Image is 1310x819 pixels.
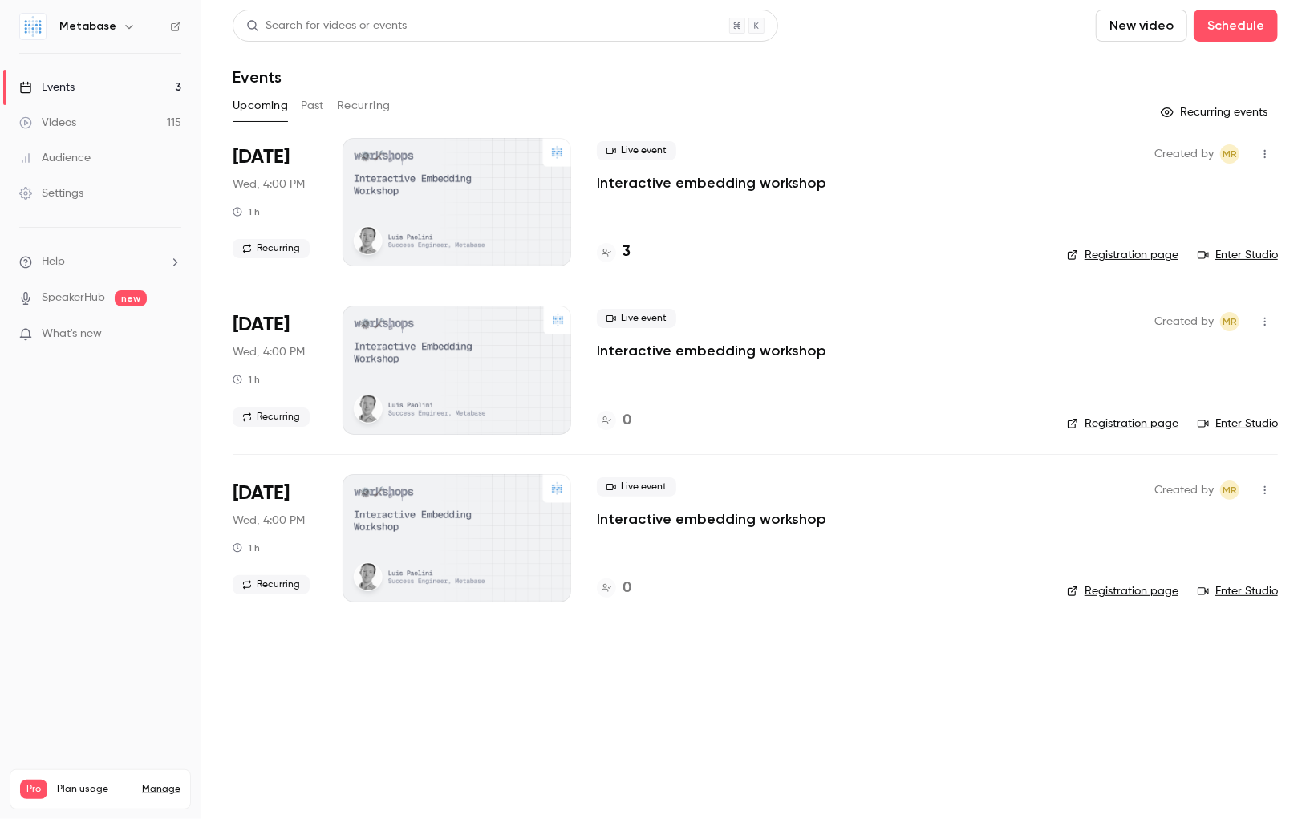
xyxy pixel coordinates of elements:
span: Wed, 4:00 PM [233,344,305,360]
button: New video [1096,10,1187,42]
span: What's new [42,326,102,343]
button: Recurring events [1154,99,1278,125]
a: Registration page [1067,583,1178,599]
div: Oct 29 Wed, 4:00 PM (Europe/Lisbon) [233,138,317,266]
div: 1 h [233,205,260,218]
a: Enter Studio [1198,583,1278,599]
span: Plan usage [57,783,132,796]
span: Created by [1154,312,1214,331]
li: help-dropdown-opener [19,253,181,270]
h6: Metabase [59,18,116,34]
a: 3 [597,241,631,263]
h4: 3 [623,241,631,263]
span: Wed, 4:00 PM [233,513,305,529]
span: Help [42,253,65,270]
span: Margaret Rimek [1220,312,1239,331]
div: Settings [19,185,83,201]
div: Nov 26 Wed, 4:00 PM (Europe/Lisbon) [233,474,317,602]
span: MR [1223,480,1237,500]
span: [DATE] [233,312,290,338]
button: Upcoming [233,93,288,119]
span: Live event [597,309,676,328]
a: SpeakerHub [42,290,105,306]
span: Wed, 4:00 PM [233,176,305,193]
a: Interactive embedding workshop [597,509,826,529]
span: Margaret Rimek [1220,144,1239,164]
a: Enter Studio [1198,247,1278,263]
div: 1 h [233,373,260,386]
div: Videos [19,115,76,131]
button: Past [301,93,324,119]
span: new [115,290,147,306]
span: Created by [1154,144,1214,164]
div: 1 h [233,541,260,554]
div: Events [19,79,75,95]
span: Margaret Rimek [1220,480,1239,500]
a: Manage [142,783,180,796]
span: [DATE] [233,144,290,170]
h1: Events [233,67,282,87]
a: 0 [597,410,631,432]
div: Nov 12 Wed, 4:00 PM (Europe/Lisbon) [233,306,317,434]
span: Recurring [233,575,310,594]
a: Enter Studio [1198,416,1278,432]
button: Schedule [1194,10,1278,42]
a: Interactive embedding workshop [597,341,826,360]
div: Audience [19,150,91,166]
iframe: Noticeable Trigger [162,327,181,342]
a: Registration page [1067,416,1178,432]
span: [DATE] [233,480,290,506]
span: Recurring [233,239,310,258]
span: Recurring [233,407,310,427]
h4: 0 [623,578,631,599]
img: Metabase [20,14,46,39]
a: Interactive embedding workshop [597,173,826,193]
a: 0 [597,578,631,599]
span: Created by [1154,480,1214,500]
span: Live event [597,141,676,160]
span: Live event [597,477,676,497]
span: Pro [20,780,47,799]
a: Registration page [1067,247,1178,263]
span: MR [1223,312,1237,331]
button: Recurring [337,93,391,119]
div: Search for videos or events [246,18,407,34]
span: MR [1223,144,1237,164]
h4: 0 [623,410,631,432]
